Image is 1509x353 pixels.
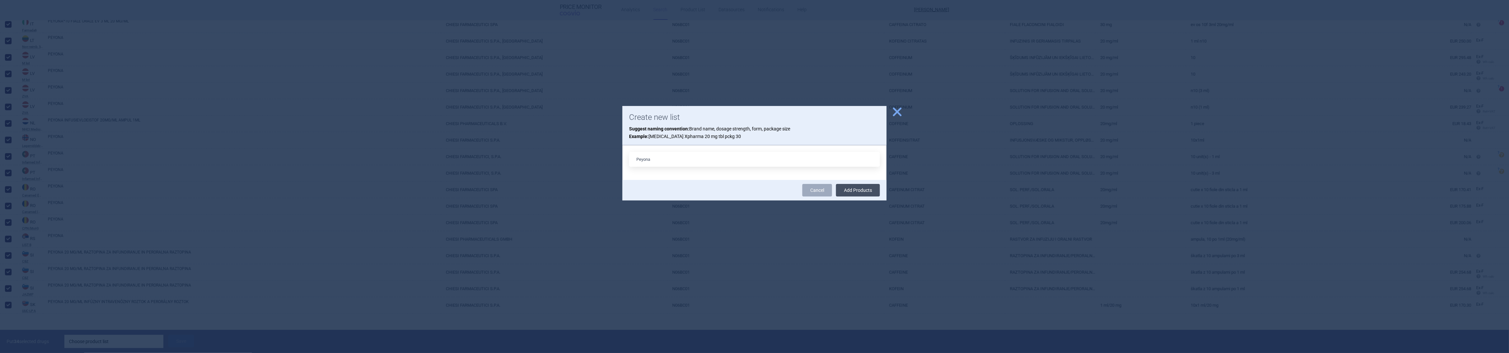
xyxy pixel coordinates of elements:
strong: Suggest naming convention: [629,126,689,131]
a: Cancel [802,184,832,196]
strong: Example: [629,134,649,139]
input: List name [629,152,880,167]
p: Brand name, dosage strength, form, package size [MEDICAL_DATA] Xpharma 20 mg tbl pckg 30 [629,125,880,140]
button: Add Products [836,184,880,196]
h1: Create new list [629,113,880,122]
